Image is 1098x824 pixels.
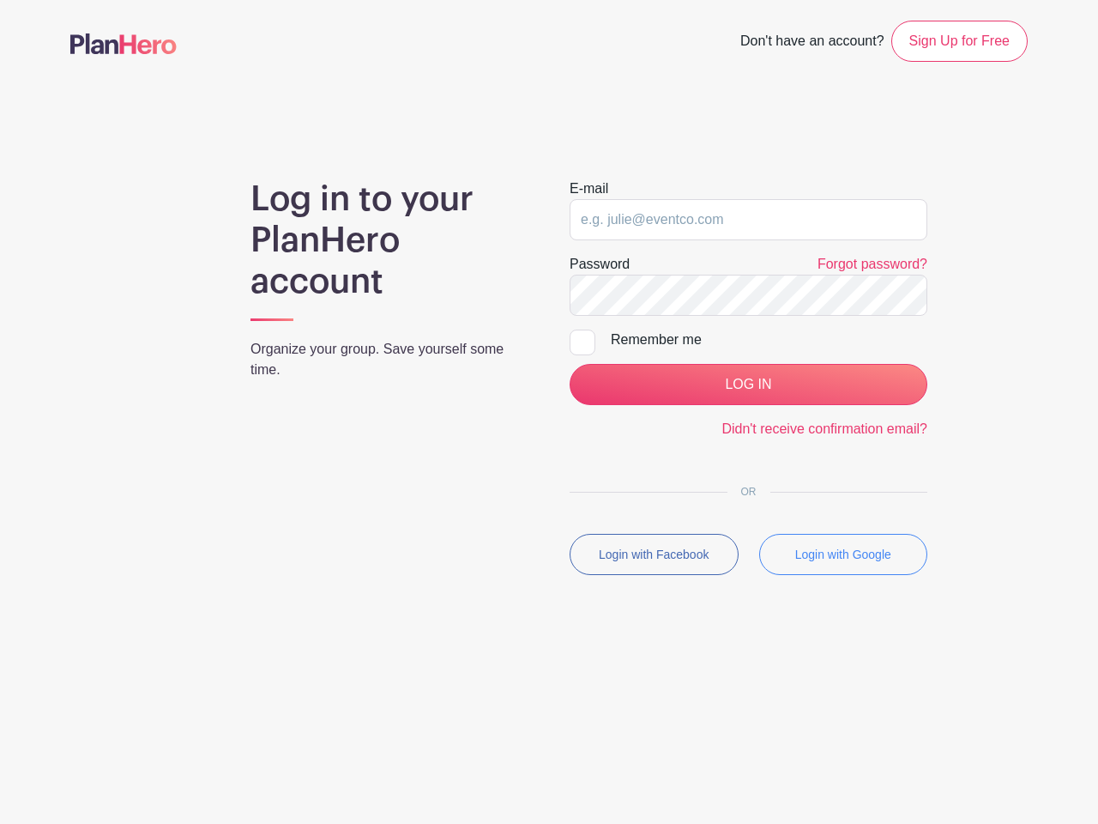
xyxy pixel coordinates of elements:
a: Forgot password? [817,257,927,271]
button: Login with Google [759,534,928,575]
span: Don't have an account? [740,24,884,62]
span: OR [727,486,770,498]
label: E-mail [570,179,608,199]
label: Password [570,254,630,275]
input: e.g. julie@eventco.com [570,199,927,240]
small: Login with Google [795,548,891,561]
p: Organize your group. Save yourself some time. [250,339,528,380]
a: Didn't receive confirmation email? [721,421,927,436]
div: Remember me [611,330,927,350]
img: logo-507f7623f17ff9eddc593b1ce0a138ce2505c220e1c5a4e2b4648c50719b7d32.svg [70,33,177,54]
input: LOG IN [570,364,927,405]
a: Sign Up for Free [891,21,1028,62]
button: Login with Facebook [570,534,739,575]
h1: Log in to your PlanHero account [250,179,528,302]
small: Login with Facebook [599,548,709,561]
